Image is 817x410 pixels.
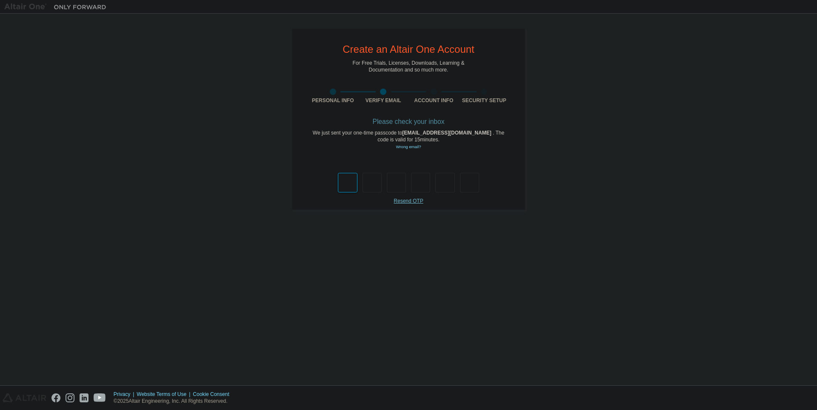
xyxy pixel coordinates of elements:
[66,393,74,402] img: instagram.svg
[408,97,459,104] div: Account Info
[308,129,509,150] div: We just sent your one-time passcode to . The code is valid for 15 minutes.
[396,144,421,149] a: Go back to the registration form
[94,393,106,402] img: youtube.svg
[308,97,358,104] div: Personal Info
[343,44,474,54] div: Create an Altair One Account
[80,393,89,402] img: linkedin.svg
[3,393,46,402] img: altair_logo.svg
[358,97,409,104] div: Verify Email
[394,198,423,204] a: Resend OTP
[114,398,234,405] p: © 2025 Altair Engineering, Inc. All Rights Reserved.
[402,130,493,136] span: [EMAIL_ADDRESS][DOMAIN_NAME]
[51,393,60,402] img: facebook.svg
[308,119,509,124] div: Please check your inbox
[4,3,111,11] img: Altair One
[193,391,234,398] div: Cookie Consent
[353,60,465,73] div: For Free Trials, Licenses, Downloads, Learning & Documentation and so much more.
[114,391,137,398] div: Privacy
[137,391,193,398] div: Website Terms of Use
[459,97,510,104] div: Security Setup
